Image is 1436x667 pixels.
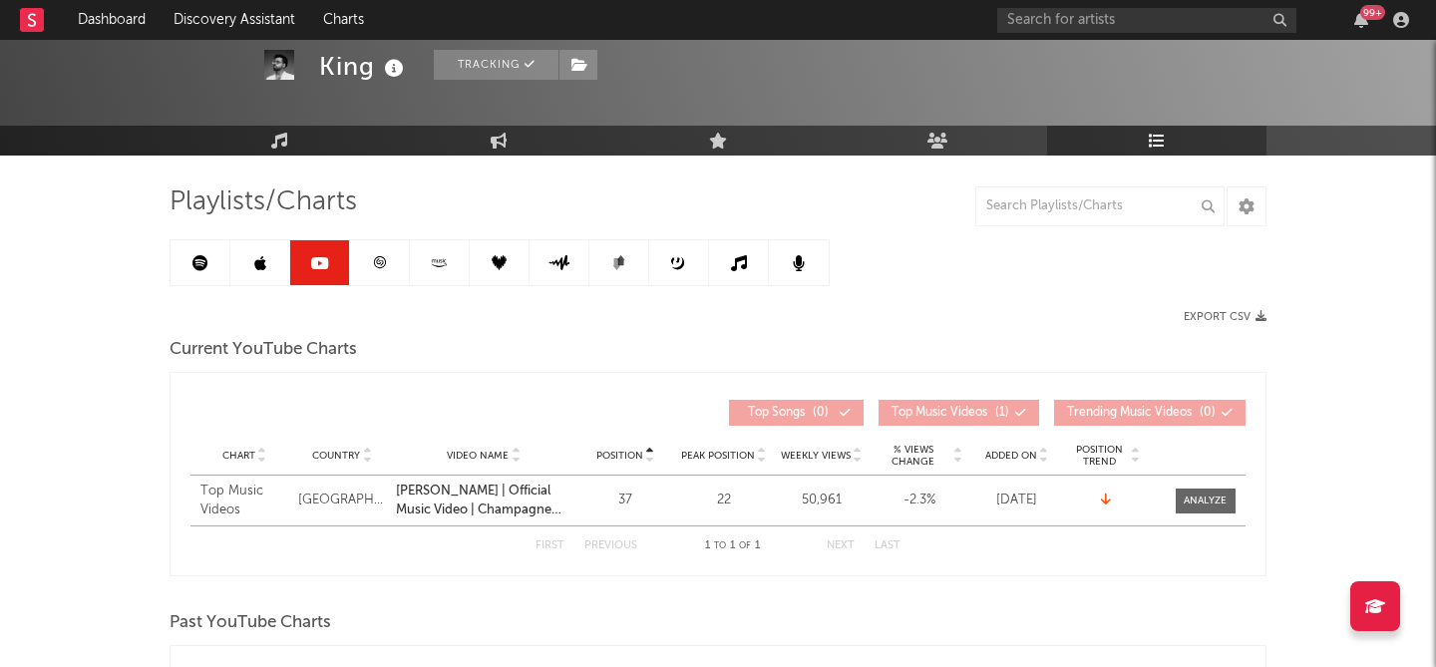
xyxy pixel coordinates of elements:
span: Current YouTube Charts [170,338,357,362]
button: Top Songs(0) [729,400,864,426]
button: Trending Music Videos(0) [1054,400,1246,426]
div: Top Music Videos [200,482,288,520]
button: Previous [584,540,637,551]
div: 50,961 [778,491,866,510]
span: Country [312,450,360,462]
span: to [714,541,726,550]
span: Playlists/Charts [170,190,357,214]
span: Position Trend [1071,444,1129,468]
span: of [739,541,751,550]
span: Added On [985,450,1037,462]
span: Top Music Videos [892,407,987,419]
div: [DATE] [973,491,1061,510]
button: Export CSV [1184,311,1266,323]
button: First [536,540,564,551]
span: Weekly Views [781,450,851,462]
button: Top Music Videos(1) [879,400,1039,426]
div: 1 1 1 [677,534,787,558]
span: % Views Change [876,444,951,468]
span: ( 0 ) [1067,407,1216,419]
div: 99 + [1360,5,1385,20]
span: Position [596,450,643,462]
button: Last [875,540,900,551]
div: -2.3 % [876,491,963,510]
span: Peak Position [681,450,755,462]
span: ( 1 ) [892,407,1009,419]
div: 22 [680,491,768,510]
span: Trending Music Videos [1067,407,1192,419]
button: Next [827,540,855,551]
span: Video Name [447,450,509,462]
span: Past YouTube Charts [170,611,331,635]
div: King [319,50,409,83]
button: Tracking [434,50,558,80]
input: Search Playlists/Charts [975,186,1225,226]
span: ( 0 ) [742,407,834,419]
div: 37 [581,491,669,510]
span: Top Songs [748,407,805,419]
div: [GEOGRAPHIC_DATA] [298,491,386,510]
button: 99+ [1354,12,1368,28]
span: Chart [222,450,255,462]
a: [PERSON_NAME] | Official Music Video | Champagne Talk | King [396,482,571,520]
input: Search for artists [997,8,1296,33]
